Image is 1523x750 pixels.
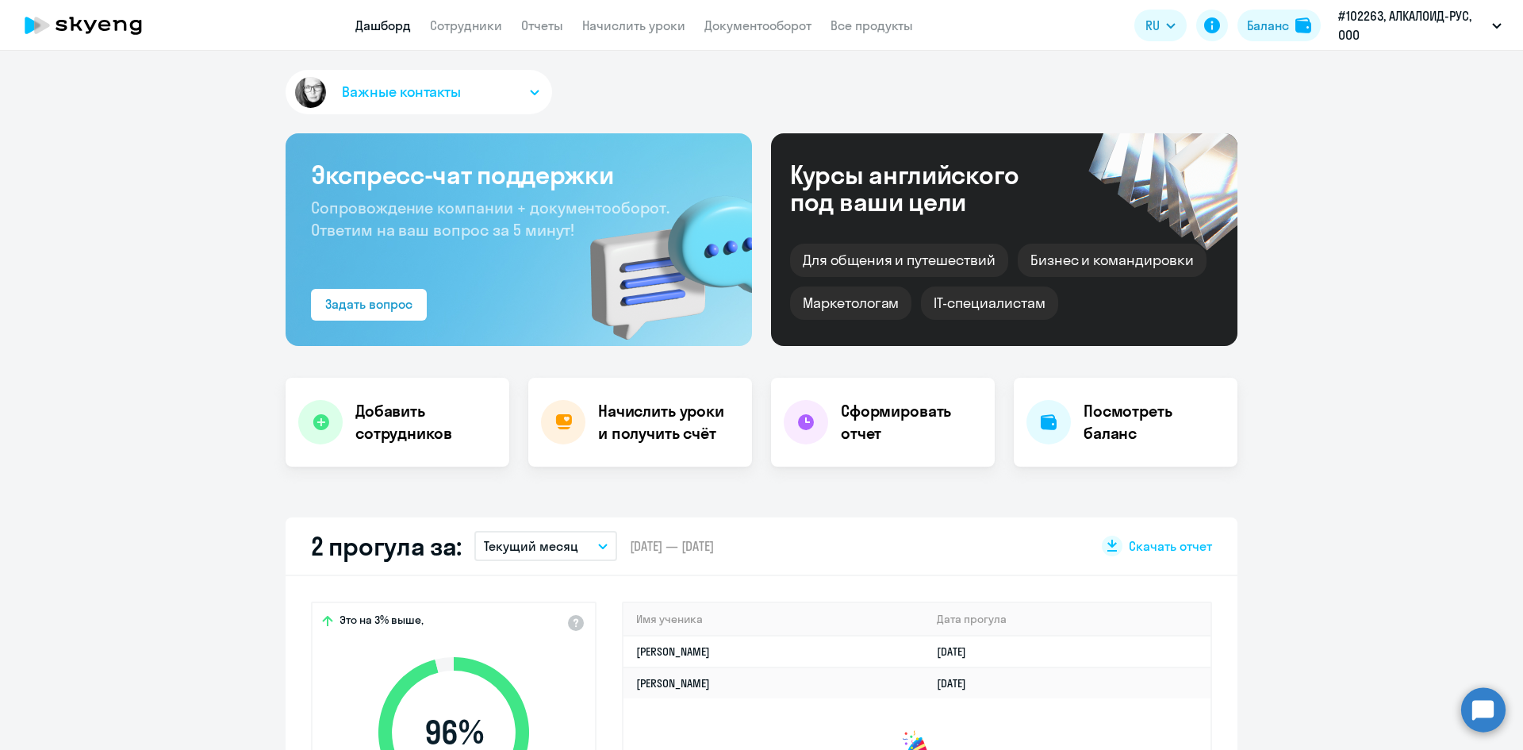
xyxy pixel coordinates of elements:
[1330,6,1510,44] button: #102263, АЛКАЛОИД-РУС, ООО
[311,530,462,562] h2: 2 прогула за:
[921,287,1057,320] div: IT-специалистам
[430,17,502,33] a: Сотрудники
[1018,244,1207,277] div: Бизнес и командировки
[598,400,736,444] h4: Начислить уроки и получить счёт
[325,294,412,313] div: Задать вопрос
[924,603,1210,636] th: Дата прогула
[484,537,578,556] p: Текущий месяц
[474,531,617,561] button: Текущий месяц
[311,289,427,321] button: Задать вопрос
[636,644,710,659] a: [PERSON_NAME]
[1295,17,1311,33] img: balance
[1145,16,1160,35] span: RU
[1129,537,1212,555] span: Скачать отчет
[790,287,911,320] div: Маркетологам
[1084,400,1225,444] h4: Посмотреть баланс
[1338,6,1486,44] p: #102263, АЛКАЛОИД-РУС, ООО
[790,161,1061,215] div: Курсы английского под ваши цели
[340,613,424,632] span: Это на 3% выше,
[567,167,752,346] img: bg-img
[1237,10,1321,41] button: Балансbalance
[630,537,714,555] span: [DATE] — [DATE]
[841,400,982,444] h4: Сформировать отчет
[521,17,563,33] a: Отчеты
[582,17,685,33] a: Начислить уроки
[937,644,979,659] a: [DATE]
[342,82,461,102] span: Важные контакты
[355,17,411,33] a: Дашборд
[286,70,552,114] button: Важные контакты
[1134,10,1187,41] button: RU
[704,17,811,33] a: Документооборот
[311,198,669,240] span: Сопровождение компании + документооборот. Ответим на ваш вопрос за 5 минут!
[311,159,727,190] h3: Экспресс-чат поддержки
[623,603,924,636] th: Имя ученика
[1247,16,1289,35] div: Баланс
[790,244,1008,277] div: Для общения и путешествий
[831,17,913,33] a: Все продукты
[636,676,710,690] a: [PERSON_NAME]
[292,74,329,111] img: avatar
[937,676,979,690] a: [DATE]
[355,400,497,444] h4: Добавить сотрудников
